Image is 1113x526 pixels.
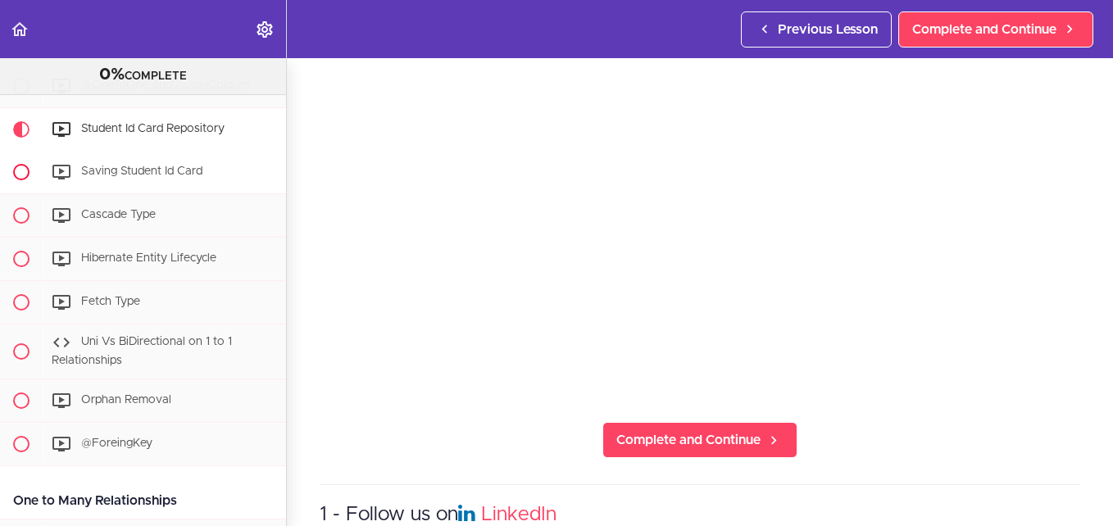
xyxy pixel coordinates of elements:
[81,209,156,220] span: Cascade Type
[741,11,892,48] a: Previous Lesson
[616,430,761,450] span: Complete and Continue
[52,336,232,366] span: Uni Vs BiDirectional on 1 to 1 Relationships
[81,394,171,406] span: Orphan Removal
[10,20,30,39] svg: Back to course curriculum
[81,166,202,177] span: Saving Student Id Card
[481,505,556,524] a: LinkedIn
[778,20,878,39] span: Previous Lesson
[602,422,797,458] a: Complete and Continue
[99,66,125,83] span: 0%
[20,65,266,86] div: COMPLETE
[81,438,152,449] span: @ForeingKey
[81,296,140,307] span: Fetch Type
[912,20,1056,39] span: Complete and Continue
[81,252,216,264] span: Hibernate Entity Lifecycle
[81,123,225,134] span: Student Id Card Repository
[255,20,275,39] svg: Settings Menu
[898,11,1093,48] a: Complete and Continue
